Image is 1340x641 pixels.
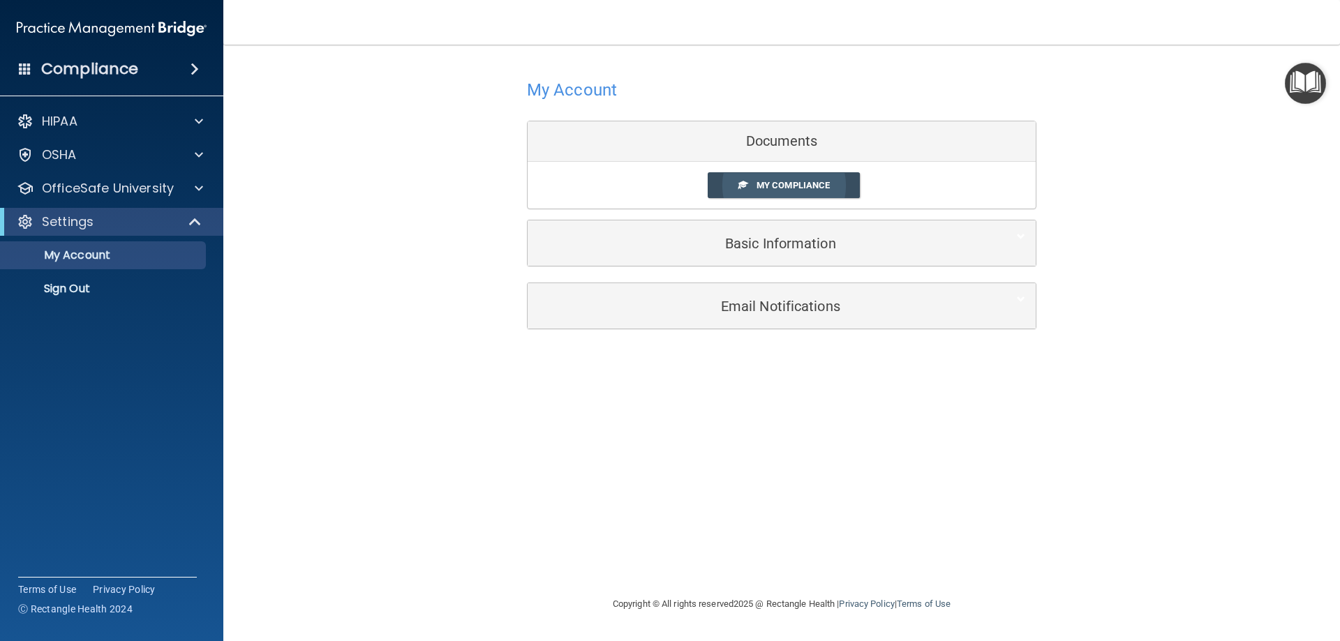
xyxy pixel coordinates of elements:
[538,290,1025,322] a: Email Notifications
[897,598,951,609] a: Terms of Use
[42,180,174,197] p: OfficeSafe University
[757,180,830,190] span: My Compliance
[17,15,207,43] img: PMB logo
[527,582,1036,626] div: Copyright © All rights reserved 2025 @ Rectangle Health | |
[528,121,1036,162] div: Documents
[17,213,202,230] a: Settings
[1285,63,1326,104] button: Open Resource Center
[42,113,77,130] p: HIPAA
[18,602,133,616] span: Ⓒ Rectangle Health 2024
[538,236,983,251] h5: Basic Information
[17,113,203,130] a: HIPAA
[527,81,617,99] h4: My Account
[18,582,76,596] a: Terms of Use
[538,227,1025,259] a: Basic Information
[538,299,983,314] h5: Email Notifications
[42,146,77,163] p: OSHA
[9,248,200,262] p: My Account
[9,282,200,296] p: Sign Out
[839,598,894,609] a: Privacy Policy
[93,582,156,596] a: Privacy Policy
[17,146,203,163] a: OSHA
[42,213,94,230] p: Settings
[41,59,138,79] h4: Compliance
[17,180,203,197] a: OfficeSafe University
